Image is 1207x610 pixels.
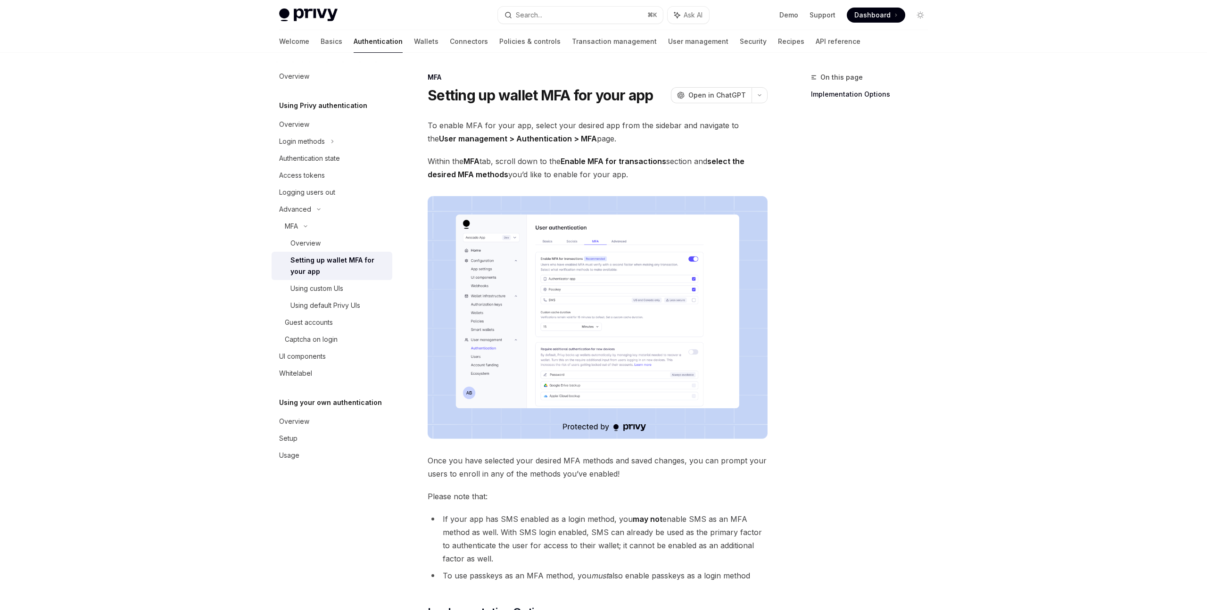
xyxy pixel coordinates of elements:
img: images/MFA2.png [428,196,768,439]
div: Overview [279,119,309,130]
div: Overview [290,238,321,249]
div: Setup [279,433,298,444]
span: Dashboard [854,10,891,20]
button: Search...⌘K [498,7,663,24]
a: Authentication state [272,150,392,167]
a: Overview [272,413,392,430]
a: Overview [272,68,392,85]
a: Using default Privy UIs [272,297,392,314]
a: Setup [272,430,392,447]
a: User management [668,30,728,53]
a: Setting up wallet MFA for your app [272,252,392,280]
div: MFA [428,73,768,82]
div: Overview [279,416,309,427]
span: Once you have selected your desired MFA methods and saved changes, you can prompt your users to e... [428,454,768,480]
h1: Setting up wallet MFA for your app [428,87,653,104]
a: Recipes [778,30,804,53]
div: Whitelabel [279,368,312,379]
a: Wallets [414,30,438,53]
a: Dashboard [847,8,905,23]
div: Authentication state [279,153,340,164]
div: Advanced [279,204,311,215]
li: If your app has SMS enabled as a login method, you enable SMS as an MFA method as well. With SMS ... [428,512,768,565]
span: To enable MFA for your app, select your desired app from the sidebar and navigate to the page. [428,119,768,145]
div: Login methods [279,136,325,147]
a: Guest accounts [272,314,392,331]
h5: Using Privy authentication [279,100,367,111]
a: Whitelabel [272,365,392,382]
a: Transaction management [572,30,657,53]
a: Policies & controls [499,30,561,53]
button: Toggle dark mode [913,8,928,23]
div: MFA [285,221,298,232]
a: Demo [779,10,798,20]
div: Search... [516,9,542,21]
li: To use passkeys as an MFA method, you also enable passkeys as a login method [428,569,768,582]
a: API reference [816,30,860,53]
a: Support [810,10,835,20]
em: must [591,571,608,580]
a: Basics [321,30,342,53]
div: Access tokens [279,170,325,181]
a: Access tokens [272,167,392,184]
strong: may not [633,514,662,524]
a: Logging users out [272,184,392,201]
div: Using default Privy UIs [290,300,360,311]
a: Captcha on login [272,331,392,348]
strong: MFA [463,157,479,166]
a: Implementation Options [811,87,935,102]
span: On this page [820,72,863,83]
div: Guest accounts [285,317,333,328]
button: Open in ChatGPT [671,87,752,103]
div: Captcha on login [285,334,338,345]
span: Please note that: [428,490,768,503]
a: Welcome [279,30,309,53]
a: Connectors [450,30,488,53]
a: Overview [272,116,392,133]
span: Within the tab, scroll down to the section and you’d like to enable for your app. [428,155,768,181]
a: Authentication [354,30,403,53]
span: Ask AI [684,10,703,20]
button: Ask AI [668,7,709,24]
div: Usage [279,450,299,461]
div: Overview [279,71,309,82]
div: Using custom UIs [290,283,343,294]
div: UI components [279,351,326,362]
strong: User management > Authentication > MFA [439,134,597,143]
div: Setting up wallet MFA for your app [290,255,387,277]
a: Usage [272,447,392,464]
a: Security [740,30,767,53]
h5: Using your own authentication [279,397,382,408]
span: ⌘ K [647,11,657,19]
a: Using custom UIs [272,280,392,297]
img: light logo [279,8,338,22]
span: Open in ChatGPT [688,91,746,100]
a: Overview [272,235,392,252]
strong: Enable MFA for transactions [561,157,666,166]
a: UI components [272,348,392,365]
div: Logging users out [279,187,335,198]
